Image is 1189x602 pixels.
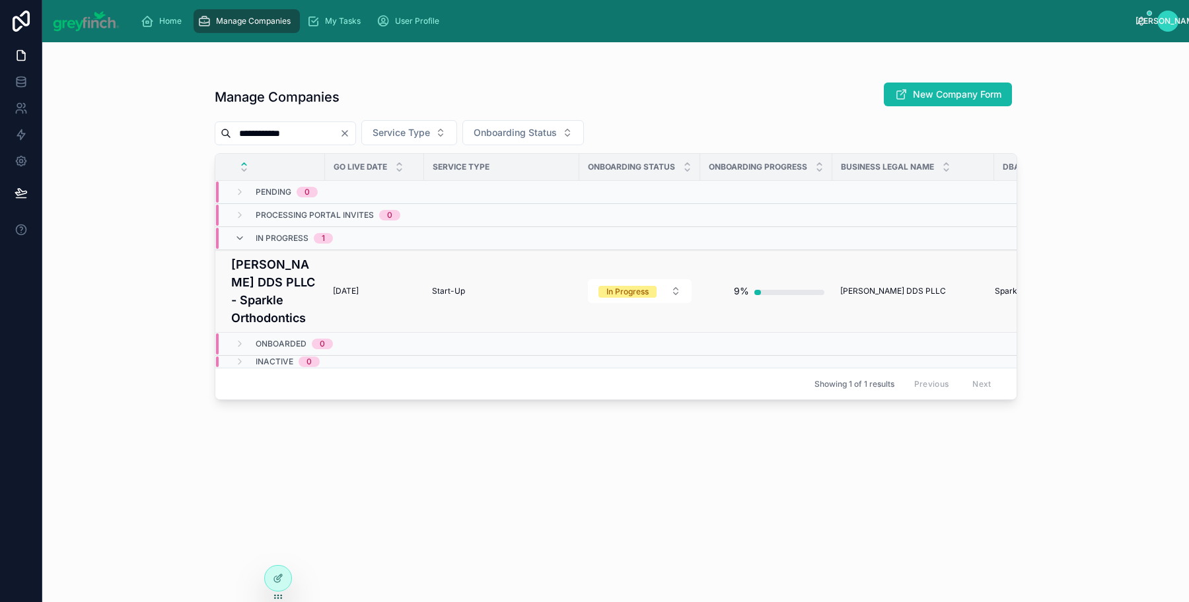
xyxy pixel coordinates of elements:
[194,9,300,33] a: Manage Companies
[130,7,1137,36] div: scrollable content
[884,83,1012,106] button: New Company Form
[303,9,370,33] a: My Tasks
[474,126,557,139] span: Onboarding Status
[588,279,692,303] button: Select Button
[231,255,317,327] a: [PERSON_NAME] DDS PLLC - Sparkle Orthodontics
[432,286,465,296] span: Start-Up
[995,286,1074,296] span: Sparkle Orthodontics
[1003,162,1020,172] span: DBA
[334,162,387,172] span: Go Live Date
[256,210,374,220] span: Processing Portal Invites
[333,286,359,296] span: [DATE]
[159,16,182,26] span: Home
[373,126,430,139] span: Service Type
[606,286,649,298] div: In Progress
[340,128,355,139] button: Clear
[588,162,675,172] span: Onboarding Status
[361,120,457,145] button: Select Button
[708,278,824,304] a: 9%
[256,356,293,367] span: Inactive
[841,162,934,172] span: Business Legal Name
[305,187,310,197] div: 0
[333,286,416,296] a: [DATE]
[320,339,325,349] div: 0
[709,162,807,172] span: Onboarding Progress
[840,286,986,296] a: [PERSON_NAME] DDS PLLC
[256,233,308,244] span: In Progress
[53,11,120,32] img: App logo
[387,210,392,220] div: 0
[306,356,312,367] div: 0
[913,88,1001,101] span: New Company Form
[395,16,439,26] span: User Profile
[840,286,946,296] span: [PERSON_NAME] DDS PLLC
[137,9,191,33] a: Home
[215,88,340,106] h1: Manage Companies
[256,339,306,349] span: Onboarded
[587,279,692,304] a: Select Button
[322,233,325,244] div: 1
[325,16,361,26] span: My Tasks
[814,379,894,389] span: Showing 1 of 1 results
[373,9,449,33] a: User Profile
[734,278,749,304] div: 9%
[433,162,489,172] span: Service Type
[216,16,291,26] span: Manage Companies
[432,286,571,296] a: Start-Up
[462,120,584,145] button: Select Button
[995,286,1077,296] a: Sparkle Orthodontics
[256,187,291,197] span: Pending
